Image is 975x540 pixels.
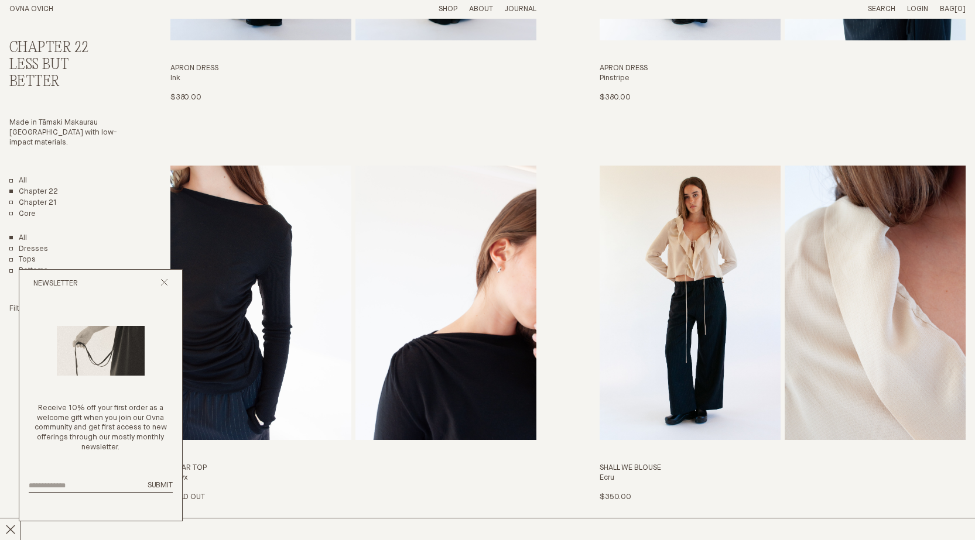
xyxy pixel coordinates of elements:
a: All [9,176,27,186]
span: [0] [955,5,966,13]
h3: Less But Better [9,57,121,91]
a: Chapter 21 [9,198,57,208]
a: Umar Top [170,166,536,502]
summary: Filter [9,304,35,314]
h2: Chapter 22 [9,40,121,57]
a: Chapter 22 [9,187,58,197]
img: Umar Top [170,166,351,440]
a: Shop [439,5,457,13]
summary: About [469,5,493,15]
button: Submit [148,481,173,491]
p: Made in Tāmaki Makaurau [GEOGRAPHIC_DATA] with low-impact materials. [9,118,121,148]
h3: Umar Top [170,463,536,473]
a: Core [9,209,36,219]
a: Login [907,5,928,13]
h2: Newsletter [33,279,78,289]
h3: Apron Dress [170,64,536,74]
h3: Shall We Blouse [600,463,966,473]
span: $380.00 [600,94,631,101]
a: Home [9,5,53,13]
span: Bag [940,5,955,13]
button: Close popup [160,278,168,290]
span: Submit [148,481,173,489]
h4: Ink [170,74,536,84]
a: Journal [505,5,536,13]
a: Tops [9,255,36,265]
a: Shall We Blouse [600,166,966,502]
a: Dresses [9,245,48,254]
h4: Pinstripe [600,74,966,84]
h4: Onyx [170,473,536,483]
a: Search [868,5,895,13]
img: Shall We Blouse [600,166,781,440]
a: Show All [9,233,27,243]
span: $350.00 [600,493,631,501]
h4: Ecru [600,473,966,483]
a: Bottoms [9,266,48,276]
span: $380.00 [170,94,201,101]
p: Sold Out [170,493,205,503]
p: Receive 10% off your first order as a welcome gift when you join our Ovna community and get first... [29,404,173,453]
h3: Apron Dress [600,64,966,74]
